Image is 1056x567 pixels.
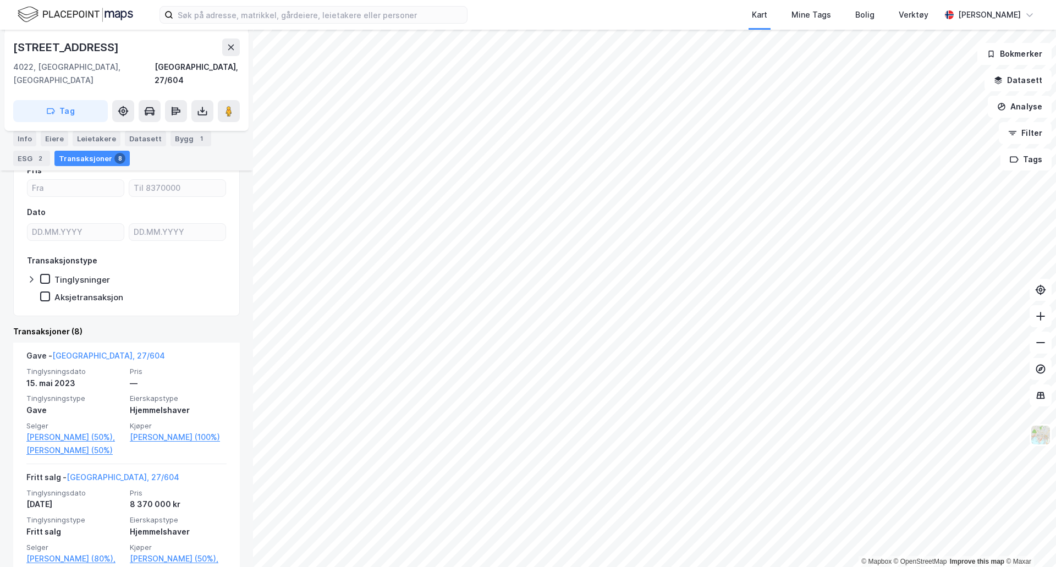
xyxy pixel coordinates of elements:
[999,122,1052,144] button: Filter
[26,421,123,431] span: Selger
[125,131,166,146] div: Datasett
[752,8,767,21] div: Kart
[170,131,211,146] div: Bygg
[13,131,36,146] div: Info
[26,349,165,367] div: Gave -
[13,38,121,56] div: [STREET_ADDRESS]
[1001,514,1056,567] iframe: Chat Widget
[27,206,46,219] div: Dato
[54,292,123,302] div: Aksjetransaksjon
[130,552,227,565] a: [PERSON_NAME] (50%),
[130,431,227,444] a: [PERSON_NAME] (100%)
[855,8,875,21] div: Bolig
[26,431,123,444] a: [PERSON_NAME] (50%),
[130,525,227,538] div: Hjemmelshaver
[54,274,110,285] div: Tinglysninger
[26,394,123,403] span: Tinglysningstype
[196,133,207,144] div: 1
[26,498,123,511] div: [DATE]
[26,377,123,390] div: 15. mai 2023
[27,254,97,267] div: Transaksjonstype
[130,543,227,552] span: Kjøper
[130,377,227,390] div: —
[130,498,227,511] div: 8 370 000 kr
[26,488,123,498] span: Tinglysningsdato
[26,515,123,525] span: Tinglysningstype
[13,100,108,122] button: Tag
[26,525,123,538] div: Fritt salg
[28,180,124,196] input: Fra
[985,69,1052,91] button: Datasett
[28,224,124,240] input: DD.MM.YYYY
[130,488,227,498] span: Pris
[18,5,133,24] img: logo.f888ab2527a4732fd821a326f86c7f29.svg
[73,131,120,146] div: Leietakere
[988,96,1052,118] button: Analyse
[26,543,123,552] span: Selger
[130,394,227,403] span: Eierskapstype
[114,153,125,164] div: 8
[26,444,123,457] a: [PERSON_NAME] (50%)
[130,404,227,417] div: Hjemmelshaver
[977,43,1052,65] button: Bokmerker
[35,153,46,164] div: 2
[950,558,1004,565] a: Improve this map
[861,558,892,565] a: Mapbox
[26,552,123,565] a: [PERSON_NAME] (80%),
[13,151,50,166] div: ESG
[26,404,123,417] div: Gave
[1000,148,1052,170] button: Tags
[173,7,467,23] input: Søk på adresse, matrikkel, gårdeiere, leietakere eller personer
[130,421,227,431] span: Kjøper
[13,325,240,338] div: Transaksjoner (8)
[52,351,165,360] a: [GEOGRAPHIC_DATA], 27/604
[958,8,1021,21] div: [PERSON_NAME]
[54,151,130,166] div: Transaksjoner
[791,8,831,21] div: Mine Tags
[130,515,227,525] span: Eierskapstype
[894,558,947,565] a: OpenStreetMap
[41,131,68,146] div: Eiere
[155,60,240,87] div: [GEOGRAPHIC_DATA], 27/604
[129,180,226,196] input: Til 8370000
[899,8,928,21] div: Verktøy
[129,224,226,240] input: DD.MM.YYYY
[26,471,179,488] div: Fritt salg -
[1030,425,1051,445] img: Z
[67,472,179,482] a: [GEOGRAPHIC_DATA], 27/604
[13,60,155,87] div: 4022, [GEOGRAPHIC_DATA], [GEOGRAPHIC_DATA]
[1001,514,1056,567] div: Kontrollprogram for chat
[130,367,227,376] span: Pris
[26,367,123,376] span: Tinglysningsdato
